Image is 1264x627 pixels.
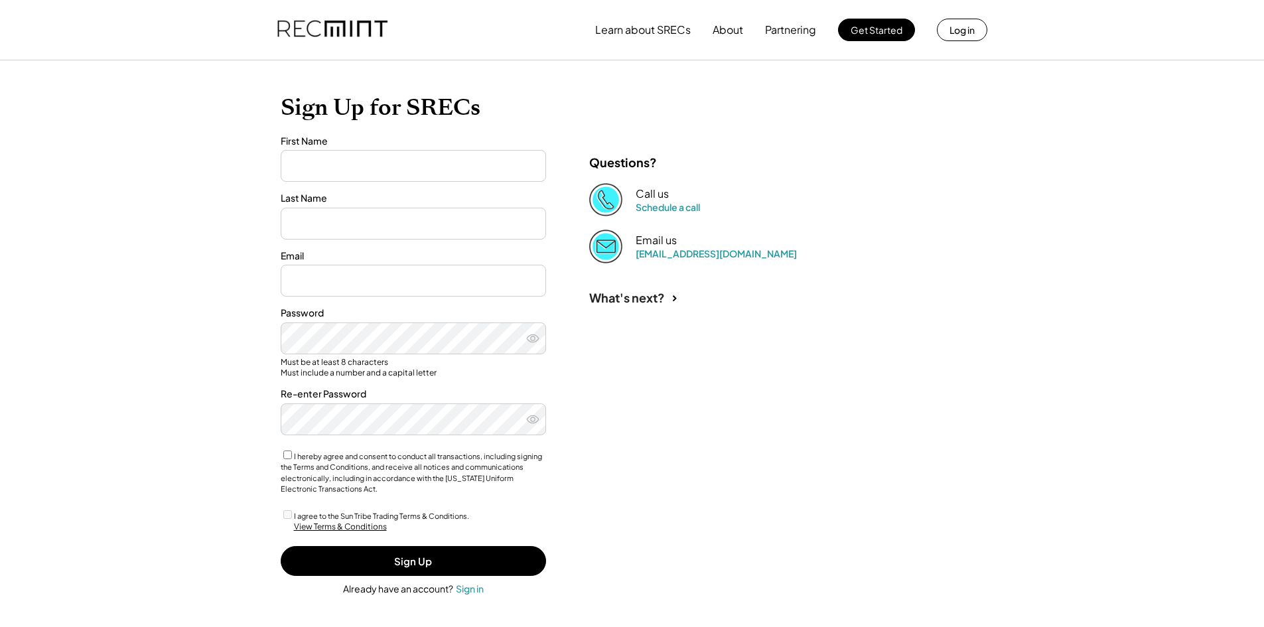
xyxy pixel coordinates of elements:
div: Last Name [281,192,546,205]
a: [EMAIL_ADDRESS][DOMAIN_NAME] [636,247,797,259]
div: Email us [636,234,677,247]
button: Sign Up [281,546,546,576]
div: Questions? [589,155,657,170]
div: View Terms & Conditions [294,522,387,533]
button: Log in [937,19,987,41]
div: Password [281,307,546,320]
div: Sign in [456,583,484,594]
img: Email%202%403x.png [589,230,622,263]
button: Partnering [765,17,816,43]
div: What's next? [589,290,665,305]
div: Call us [636,187,669,201]
div: Email [281,249,546,263]
img: Phone%20copy%403x.png [589,183,622,216]
div: First Name [281,135,546,148]
div: Already have an account? [343,583,453,596]
button: Get Started [838,19,915,41]
label: I agree to the Sun Tribe Trading Terms & Conditions. [294,512,469,520]
div: Re-enter Password [281,387,546,401]
img: recmint-logotype%403x.png [277,7,387,52]
button: Learn about SRECs [595,17,691,43]
button: About [713,17,743,43]
div: Must be at least 8 characters Must include a number and a capital letter [281,357,546,378]
a: Schedule a call [636,201,700,213]
label: I hereby agree and consent to conduct all transactions, including signing the Terms and Condition... [281,452,542,494]
h1: Sign Up for SRECs [281,94,984,121]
